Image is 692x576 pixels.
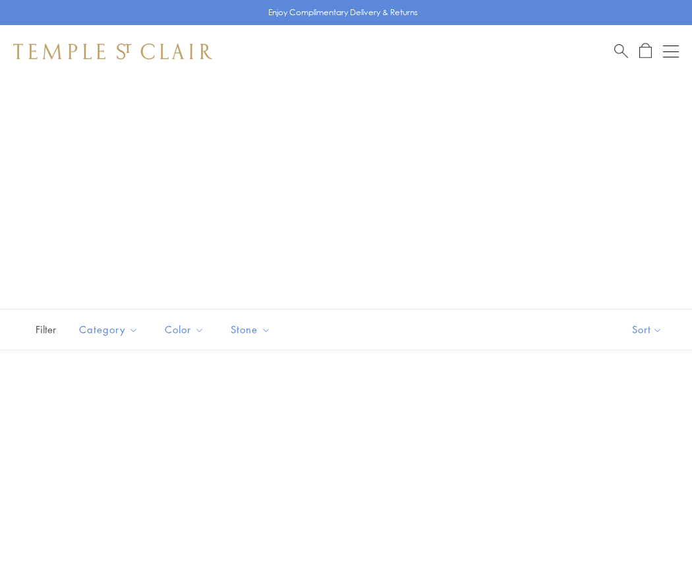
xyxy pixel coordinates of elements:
span: Stone [224,321,281,338]
span: Category [72,321,148,338]
p: Enjoy Complimentary Delivery & Returns [268,6,418,19]
a: Open Shopping Bag [639,43,652,59]
button: Open navigation [663,44,679,59]
img: Temple St. Clair [13,44,212,59]
button: Color [155,315,214,344]
button: Show sort by [602,309,692,350]
a: Search [614,43,628,59]
span: Color [158,321,214,338]
button: Category [69,315,148,344]
button: Stone [221,315,281,344]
